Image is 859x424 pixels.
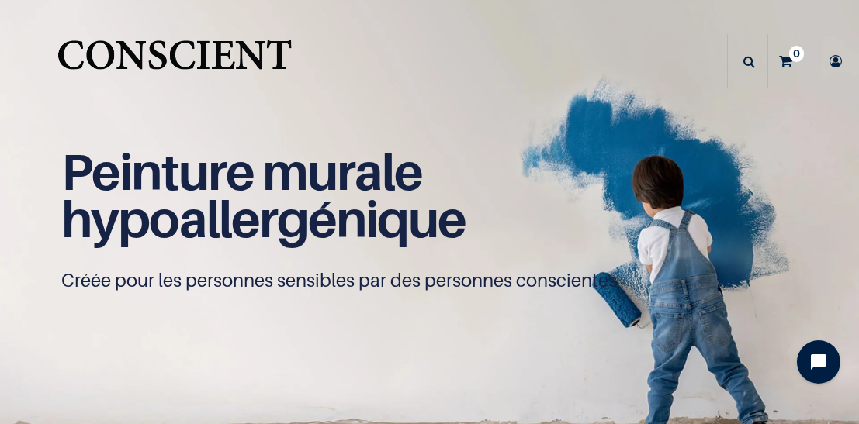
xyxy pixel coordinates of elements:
[54,31,294,92] img: CONSCIENT
[54,31,294,92] a: Logo of CONSCIENT
[789,46,804,61] sup: 0
[768,34,812,88] a: 0
[61,268,797,293] p: Créée pour les personnes sensibles par des personnes conscientes
[61,188,466,249] span: hypoallergénique
[61,141,422,202] span: Peinture murale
